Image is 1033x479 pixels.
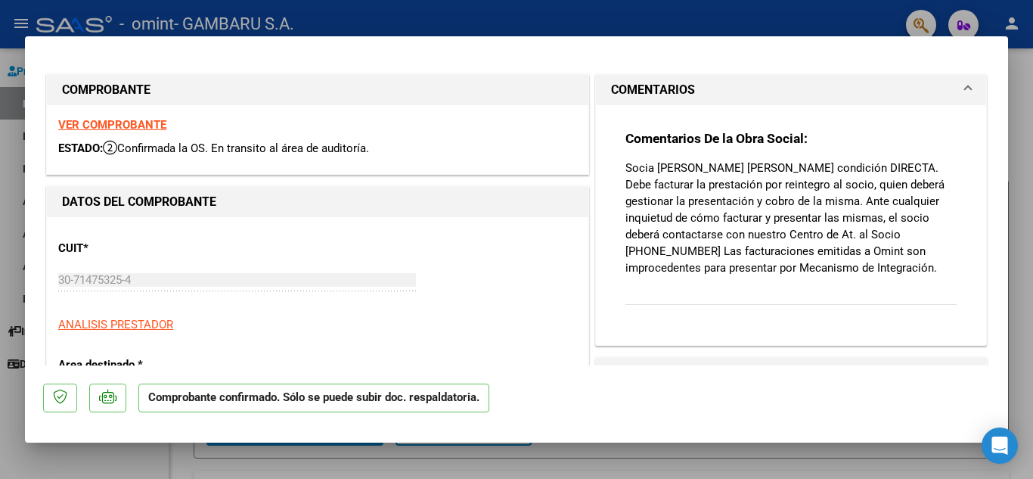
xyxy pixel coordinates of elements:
[625,131,808,146] strong: Comentarios De la Obra Social:
[611,364,830,382] h1: DOCUMENTACIÓN RESPALDATORIA
[62,194,216,209] strong: DATOS DEL COMPROBANTE
[596,75,986,105] mat-expansion-panel-header: COMENTARIOS
[625,160,957,276] p: Socia [PERSON_NAME] [PERSON_NAME] condición DIRECTA. Debe facturar la prestación por reintegro al...
[58,142,103,155] span: ESTADO:
[596,105,986,345] div: COMENTARIOS
[58,240,214,257] p: CUIT
[58,356,214,374] p: Area destinado *
[62,82,150,97] strong: COMPROBANTE
[58,318,173,331] span: ANALISIS PRESTADOR
[103,142,369,155] span: Confirmada la OS. En transito al área de auditoría.
[982,428,1018,464] div: Open Intercom Messenger
[596,358,986,388] mat-expansion-panel-header: DOCUMENTACIÓN RESPALDATORIA
[138,384,489,413] p: Comprobante confirmado. Sólo se puede subir doc. respaldatoria.
[58,118,166,132] a: VER COMPROBANTE
[611,81,695,99] h1: COMENTARIOS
